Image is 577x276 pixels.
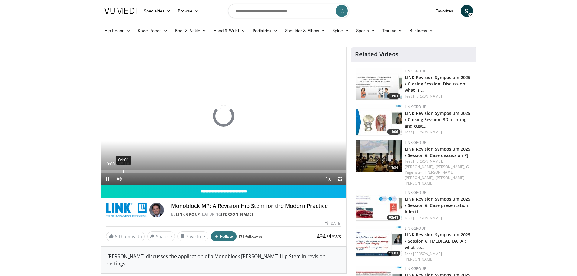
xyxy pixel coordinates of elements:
a: Sports [353,25,379,37]
div: [PERSON_NAME] discusses the application of a Monoblock [PERSON_NAME] Hip Stem in revision settings. [101,247,347,273]
a: G. Pagenstert, [405,164,470,175]
img: b10511b6-79e2-46bc-baab-d1274e8fbef4.150x105_q85_crop-smart_upscale.jpg [356,140,402,172]
a: [PERSON_NAME] [PERSON_NAME] [405,251,442,262]
a: [PERSON_NAME] [221,212,253,217]
a: LINK Group [405,68,426,74]
button: Follow [211,231,237,241]
a: LINK Group [405,190,426,195]
img: Avatar [149,203,164,217]
a: LINK Revision Symposium 2025 / Closing Session: 3D printing and cust… [405,110,470,129]
span: / [116,161,118,166]
h4: Related Videos [355,51,399,58]
div: By FEATURING [171,212,341,217]
a: [PERSON_NAME], [413,159,443,164]
span: 494 views [317,233,341,240]
a: LINK Revision Symposium 2025 / Session 6: [MEDICAL_DATA]: what to… [405,232,470,250]
div: Feat. [405,251,471,262]
a: [PERSON_NAME], [425,170,455,175]
img: de4fec30-9828-4cfe-a83a-6d0525159095.150x105_q85_crop-smart_upscale.jpg [356,104,402,136]
a: Pediatrics [249,25,281,37]
div: Progress Bar [101,170,347,173]
a: 11:34 [356,140,402,172]
a: LINK Revision Symposium 2025 / Session 6: Case presentation: infecti… [405,196,470,214]
img: d726894d-c584-45b3-b64c-4eb167e1d57f.150x105_q85_crop-smart_upscale.jpg [356,68,402,100]
a: Foot & Ankle [171,25,210,37]
button: Unmute [113,173,125,185]
span: 11:34 [387,165,400,170]
a: Hand & Wrist [210,25,249,37]
a: LINK Group [405,226,426,231]
button: Save to [177,231,208,241]
button: Share [147,231,175,241]
a: LINK Revision Symposium 2025 / Closing Session: Discussion: what is … [405,75,470,93]
div: [DATE] [325,221,341,226]
button: Fullscreen [334,173,346,185]
img: 440c891d-8a23-4712-9682-07bff2e9206f.150x105_q85_crop-smart_upscale.jpg [356,226,402,258]
h4: Monoblock MP: A Revision Hip Stem for the Modern Practice [171,203,341,209]
a: Browse [174,5,202,17]
a: LINK Group [405,140,426,145]
a: Knee Recon [134,25,171,37]
a: 11:06 [356,104,402,136]
span: 11:01 [387,93,400,99]
div: Feat. [405,215,471,221]
a: Business [406,25,437,37]
span: 11:06 [387,129,400,135]
img: e1c252b0-fe81-4f0c-89fb-afada9a0ab5f.150x105_q85_crop-smart_upscale.jpg [356,190,402,222]
button: Playback Rate [322,173,334,185]
a: 6 Thumbs Up [106,232,145,241]
a: Favorites [432,5,457,17]
a: 03:41 [356,190,402,222]
div: Feat. [405,129,471,135]
span: 0:00 [107,161,115,166]
video-js: Video Player [101,47,347,185]
span: 12:07 [387,251,400,256]
img: LINK Group [106,203,147,217]
span: 03:41 [387,215,400,220]
button: Pause [101,173,113,185]
a: Specialties [140,5,174,17]
a: LINK Group [405,104,426,109]
a: LINK Group [405,266,426,271]
a: 11:01 [356,68,402,100]
a: S [461,5,473,17]
span: 6 [115,234,117,239]
a: 12:07 [356,226,402,258]
a: [PERSON_NAME] [PERSON_NAME] [405,175,464,186]
a: LINK Revision Symposium 2025 / Session 6: Case discussion PJI [405,146,470,158]
img: VuMedi Logo [104,8,137,14]
a: 171 followers [238,234,262,239]
a: [PERSON_NAME], [436,164,465,169]
div: Feat. [405,94,471,99]
a: [PERSON_NAME], [405,164,434,169]
a: Trauma [379,25,406,37]
span: 45:18 [118,161,129,166]
div: Feat. [405,159,471,186]
a: [PERSON_NAME], [405,175,434,180]
a: Shoulder & Elbow [281,25,329,37]
a: [PERSON_NAME] [413,129,442,135]
a: Hip Recon [101,25,134,37]
input: Search topics, interventions [228,4,349,18]
a: [PERSON_NAME] [413,94,442,99]
a: LINK Group [176,212,200,217]
a: [PERSON_NAME] [413,215,442,221]
a: Spine [329,25,353,37]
